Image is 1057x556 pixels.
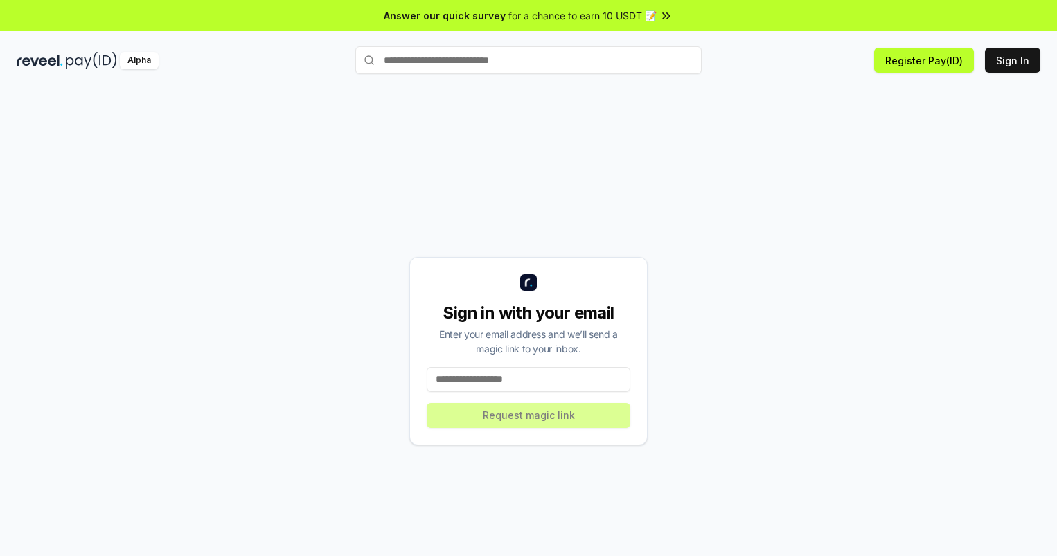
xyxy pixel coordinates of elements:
img: logo_small [520,274,537,291]
div: Enter your email address and we’ll send a magic link to your inbox. [427,327,630,356]
button: Register Pay(ID) [874,48,974,73]
span: Answer our quick survey [384,8,506,23]
span: for a chance to earn 10 USDT 📝 [508,8,657,23]
img: pay_id [66,52,117,69]
button: Sign In [985,48,1040,73]
img: reveel_dark [17,52,63,69]
div: Alpha [120,52,159,69]
div: Sign in with your email [427,302,630,324]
